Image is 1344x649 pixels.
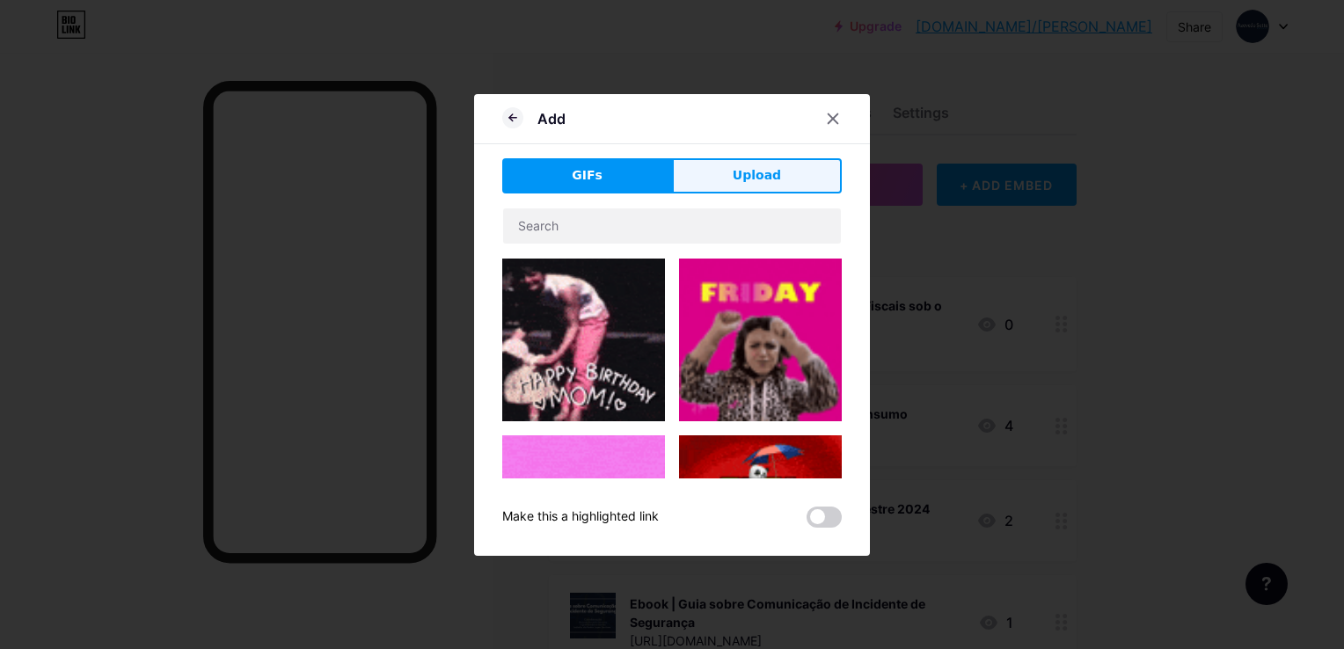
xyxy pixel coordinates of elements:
[503,208,841,244] input: Search
[672,158,842,193] button: Upload
[502,158,672,193] button: GIFs
[502,435,665,594] img: Gihpy
[502,259,665,421] img: Gihpy
[679,435,842,598] img: Gihpy
[572,166,603,185] span: GIFs
[537,108,566,129] div: Add
[502,507,659,528] div: Make this a highlighted link
[733,166,781,185] span: Upload
[679,259,842,421] img: Gihpy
